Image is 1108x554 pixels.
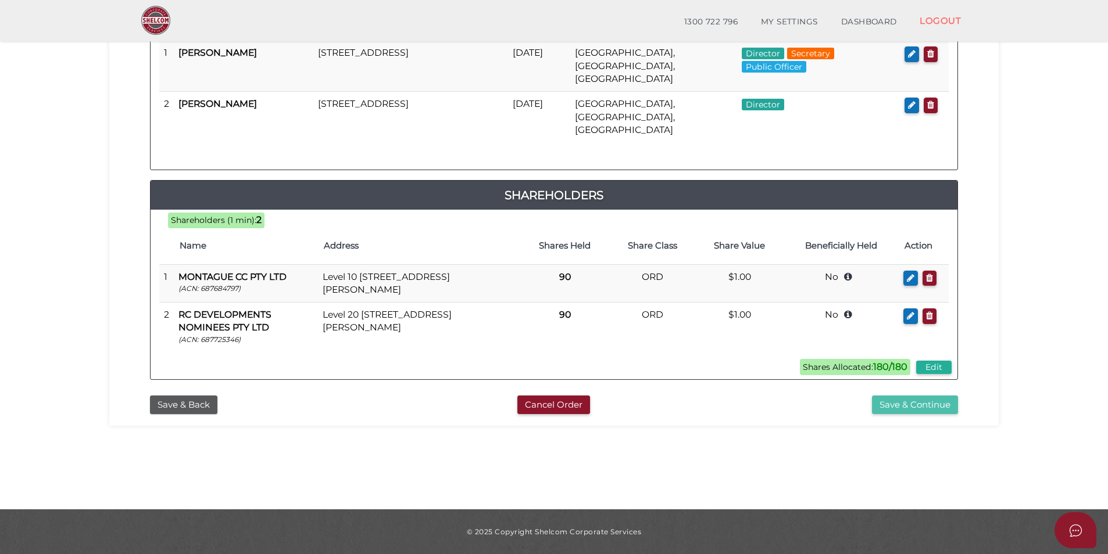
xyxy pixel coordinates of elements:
[872,395,958,415] button: Save & Continue
[171,215,256,225] span: Shareholders (1 min):
[318,303,521,350] td: Level 20 [STREET_ADDRESS][PERSON_NAME]
[178,283,313,293] p: (ACN: 687684797)
[609,303,696,350] td: ORD
[178,47,257,58] b: [PERSON_NAME]
[180,241,312,251] h4: Name
[178,271,287,282] b: MONTAGUE CC PTY LTD
[313,41,508,92] td: [STREET_ADDRESS]
[570,41,737,92] td: [GEOGRAPHIC_DATA], [GEOGRAPHIC_DATA], [GEOGRAPHIC_DATA]
[749,10,830,34] a: MY SETTINGS
[830,10,909,34] a: DASHBOARD
[517,395,590,415] button: Cancel Order
[696,264,783,303] td: $1.00
[702,241,777,251] h4: Share Value
[609,264,696,303] td: ORD
[873,361,907,372] b: 180/180
[800,359,910,375] span: Shares Allocated:
[159,41,174,92] td: 1
[570,92,737,142] td: [GEOGRAPHIC_DATA], [GEOGRAPHIC_DATA], [GEOGRAPHIC_DATA]
[508,41,570,92] td: [DATE]
[905,241,943,251] h4: Action
[318,264,521,303] td: Level 10 [STREET_ADDRESS][PERSON_NAME]
[742,61,806,73] span: Public Officer
[742,48,784,59] span: Director
[313,92,508,142] td: [STREET_ADDRESS]
[527,241,603,251] h4: Shares Held
[159,303,174,350] td: 2
[673,10,749,34] a: 1300 722 796
[159,92,174,142] td: 2
[559,309,571,320] b: 90
[742,99,784,110] span: Director
[159,264,174,303] td: 1
[784,303,899,350] td: No
[908,9,973,33] a: LOGOUT
[151,186,957,204] a: Shareholders
[614,241,690,251] h4: Share Class
[178,334,313,344] p: (ACN: 687725346)
[150,395,217,415] button: Save & Back
[1055,512,1096,548] button: Open asap
[789,241,893,251] h4: Beneficially Held
[916,361,952,374] button: Edit
[559,271,571,282] b: 90
[178,98,257,109] b: [PERSON_NAME]
[324,241,515,251] h4: Address
[508,92,570,142] td: [DATE]
[178,309,271,333] b: RC DEVELOPMENTS NOMINEES PTY LTD
[787,48,834,59] span: Secretary
[118,527,990,537] div: © 2025 Copyright Shelcom Corporate Services
[256,214,262,225] b: 2
[696,303,783,350] td: $1.00
[784,264,899,303] td: No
